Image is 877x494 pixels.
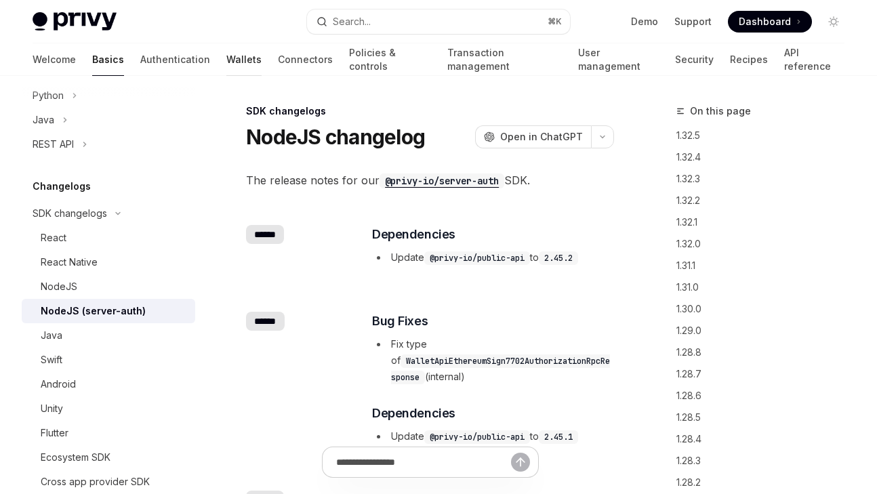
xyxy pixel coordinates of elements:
a: 1.28.5 [676,407,855,428]
h1: NodeJS changelog [246,125,425,149]
a: 1.29.0 [676,320,855,342]
li: Update to [372,428,613,445]
img: light logo [33,12,117,31]
div: Android [41,376,76,392]
a: Welcome [33,43,76,76]
a: 1.28.7 [676,363,855,385]
a: 1.28.2 [676,472,855,493]
div: NodeJS [41,279,77,295]
a: Flutter [22,421,195,445]
div: Ecosystem SDK [41,449,110,466]
button: Toggle dark mode [823,11,844,33]
a: Unity [22,396,195,421]
button: Search...⌘K [307,9,571,34]
a: Dashboard [728,11,812,33]
div: SDK changelogs [33,205,107,222]
div: Java [41,327,62,344]
a: 1.32.5 [676,125,855,146]
a: Demo [631,15,658,28]
div: NodeJS (server-auth) [41,303,146,319]
div: Java [33,112,54,128]
a: @privy-io/server-auth [380,173,504,187]
a: Authentication [140,43,210,76]
div: SDK changelogs [246,104,614,118]
h5: Changelogs [33,178,91,194]
a: 1.28.3 [676,450,855,472]
code: WalletApiEthereumSign7702AuthorizationRpcResponse [391,354,610,384]
a: 1.28.8 [676,342,855,363]
code: 2.45.2 [539,251,578,265]
a: React [22,226,195,250]
a: API reference [784,43,844,76]
div: React [41,230,66,246]
button: Open in ChatGPT [475,125,591,148]
a: React Native [22,250,195,274]
a: 1.28.6 [676,385,855,407]
code: @privy-io/public-api [424,430,530,444]
div: Search... [333,14,371,30]
a: Swift [22,348,195,372]
code: 2.45.1 [539,430,578,444]
a: 1.32.4 [676,146,855,168]
span: Bug Fixes [372,312,428,331]
a: 1.32.3 [676,168,855,190]
a: 1.32.2 [676,190,855,211]
a: Connectors [278,43,333,76]
span: Dashboard [739,15,791,28]
button: Send message [511,453,530,472]
code: @privy-io/public-api [424,251,530,265]
span: The release notes for our SDK. [246,171,614,190]
a: NodeJS (server-auth) [22,299,195,323]
a: Basics [92,43,124,76]
span: Open in ChatGPT [500,130,583,144]
a: 1.32.0 [676,233,855,255]
a: 1.31.0 [676,276,855,298]
a: Java [22,323,195,348]
span: Dependencies [372,404,455,423]
li: Update to [372,249,613,266]
span: Dependencies [372,225,455,244]
div: Swift [41,352,62,368]
a: Wallets [226,43,262,76]
div: Unity [41,400,63,417]
a: NodeJS [22,274,195,299]
a: Transaction management [447,43,561,76]
a: 1.32.1 [676,211,855,233]
a: User management [578,43,659,76]
span: ⌘ K [548,16,562,27]
a: 1.30.0 [676,298,855,320]
a: Support [674,15,712,28]
div: React Native [41,254,98,270]
span: On this page [690,103,751,119]
li: Fix type of (internal) [372,336,613,385]
a: Ecosystem SDK [22,445,195,470]
a: 1.28.4 [676,428,855,450]
div: REST API [33,136,74,152]
div: Cross app provider SDK [41,474,150,490]
a: Recipes [730,43,768,76]
code: @privy-io/server-auth [380,173,504,188]
a: Policies & controls [349,43,431,76]
div: Flutter [41,425,68,441]
a: Android [22,372,195,396]
a: Security [675,43,714,76]
a: 1.31.1 [676,255,855,276]
a: Cross app provider SDK [22,470,195,494]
